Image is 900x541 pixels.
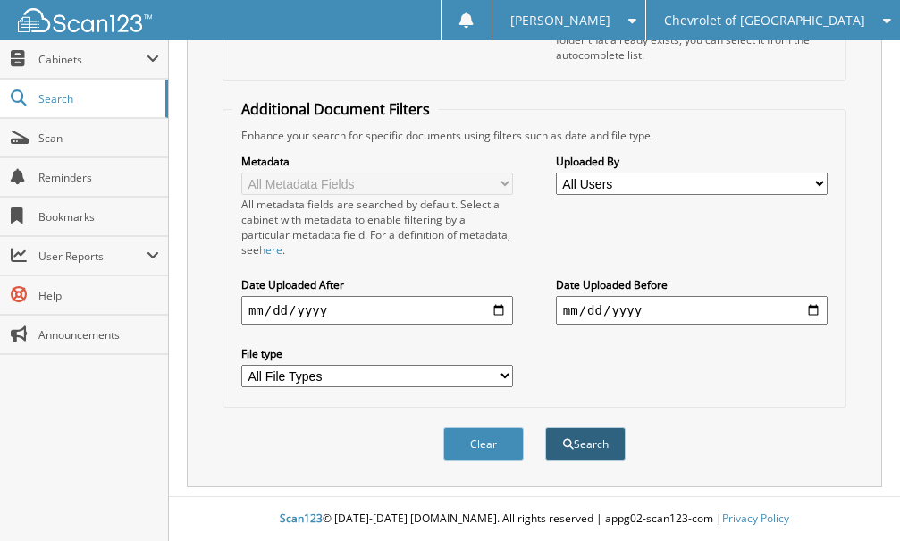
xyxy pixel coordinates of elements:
[241,296,513,325] input: start
[232,128,837,143] div: Enhance your search for specific documents using filters such as date and file type.
[169,497,900,541] div: © [DATE]-[DATE] [DOMAIN_NAME]. All rights reserved | appg02-scan123-com |
[556,296,828,325] input: end
[241,154,513,169] label: Metadata
[38,170,159,185] span: Reminders
[510,15,610,26] span: [PERSON_NAME]
[241,277,513,292] label: Date Uploaded After
[811,455,900,541] iframe: Chat Widget
[545,427,626,461] button: Search
[722,511,789,526] a: Privacy Policy
[280,511,323,526] span: Scan123
[241,197,513,258] div: All metadata fields are searched by default. Select a cabinet with metadata to enable filtering b...
[556,154,828,169] label: Uploaded By
[259,242,282,258] a: here
[556,277,828,292] label: Date Uploaded Before
[38,209,159,224] span: Bookmarks
[443,427,524,461] button: Clear
[38,91,156,106] span: Search
[241,346,513,361] label: File type
[664,15,865,26] span: Chevrolet of [GEOGRAPHIC_DATA]
[232,99,439,119] legend: Additional Document Filters
[38,327,159,342] span: Announcements
[38,288,159,303] span: Help
[18,8,152,32] img: scan123-logo-white.svg
[38,249,147,264] span: User Reports
[38,131,159,146] span: Scan
[38,52,147,67] span: Cabinets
